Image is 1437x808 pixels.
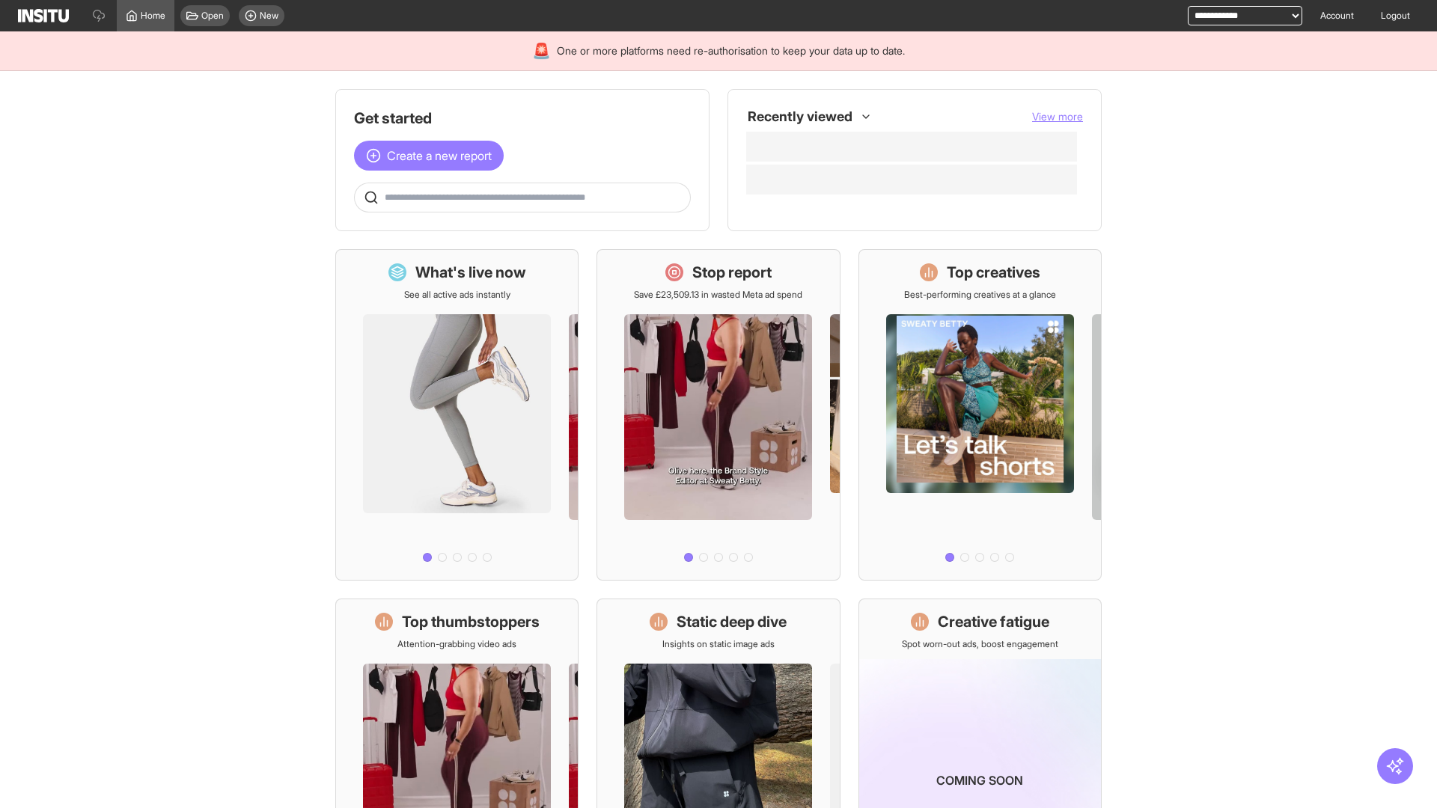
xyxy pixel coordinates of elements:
p: Save £23,509.13 in wasted Meta ad spend [634,289,802,301]
span: Create a new report [387,147,492,165]
img: Logo [18,9,69,22]
h1: Get started [354,108,691,129]
button: View more [1032,109,1083,124]
h1: Top creatives [947,262,1040,283]
span: New [260,10,278,22]
button: Create a new report [354,141,504,171]
h1: Stop report [692,262,772,283]
a: Stop reportSave £23,509.13 in wasted Meta ad spend [597,249,840,581]
div: 🚨 [532,40,551,61]
p: See all active ads instantly [404,289,510,301]
a: What's live nowSee all active ads instantly [335,249,579,581]
p: Best-performing creatives at a glance [904,289,1056,301]
span: One or more platforms need re-authorisation to keep your data up to date. [557,43,905,58]
p: Attention-grabbing video ads [397,638,516,650]
span: Open [201,10,224,22]
h1: What's live now [415,262,526,283]
p: Insights on static image ads [662,638,775,650]
span: Home [141,10,165,22]
span: View more [1032,110,1083,123]
h1: Top thumbstoppers [402,611,540,632]
h1: Static deep dive [677,611,787,632]
a: Top creativesBest-performing creatives at a glance [858,249,1102,581]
